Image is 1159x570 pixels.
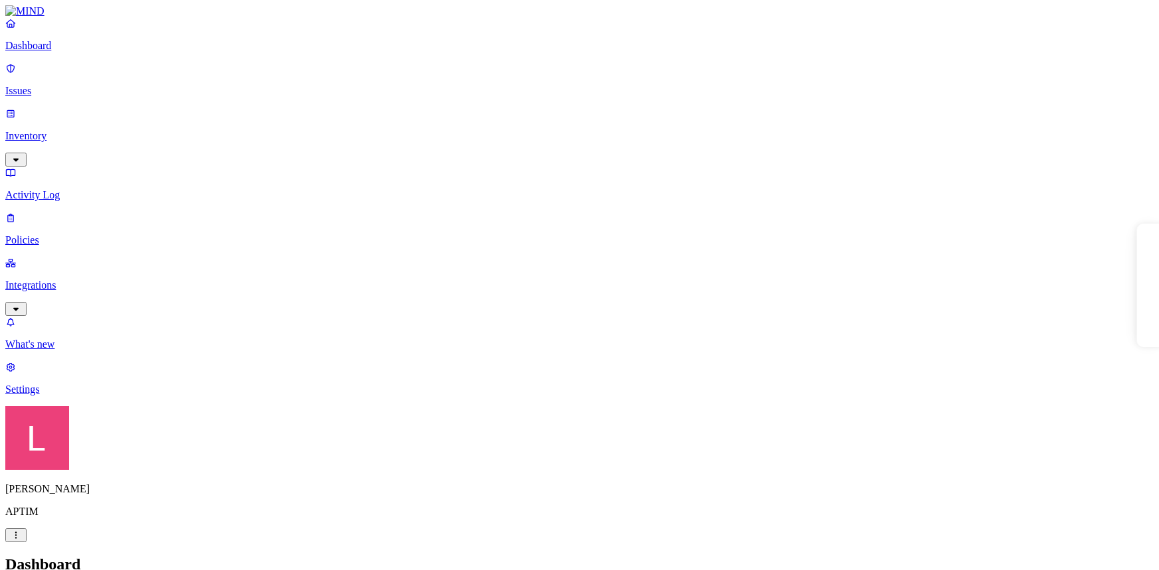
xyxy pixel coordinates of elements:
a: Policies [5,212,1154,246]
p: Issues [5,85,1154,97]
img: MIND [5,5,45,17]
p: [PERSON_NAME] [5,483,1154,495]
a: Dashboard [5,17,1154,52]
p: Settings [5,384,1154,395]
p: Dashboard [5,40,1154,52]
a: MIND [5,5,1154,17]
p: Activity Log [5,189,1154,201]
a: Integrations [5,257,1154,314]
p: What's new [5,338,1154,350]
p: Policies [5,234,1154,246]
img: Landen Brown [5,406,69,470]
a: Issues [5,62,1154,97]
p: APTIM [5,506,1154,518]
a: What's new [5,316,1154,350]
a: Activity Log [5,167,1154,201]
a: Inventory [5,107,1154,165]
a: Settings [5,361,1154,395]
p: Inventory [5,130,1154,142]
p: Integrations [5,279,1154,291]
